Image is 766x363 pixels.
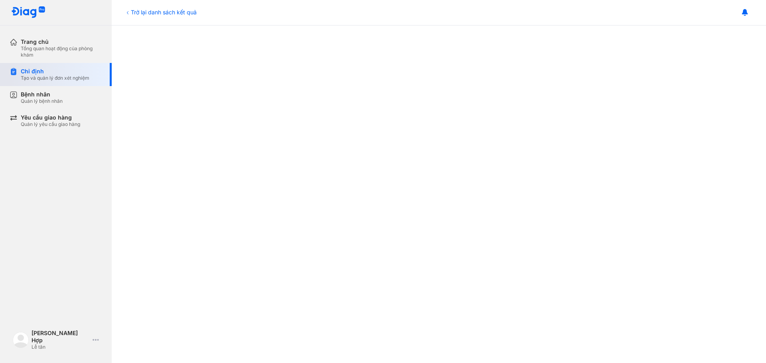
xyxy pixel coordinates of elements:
img: logo [11,6,45,19]
div: Quản lý yêu cầu giao hàng [21,121,80,128]
div: Tổng quan hoạt động của phòng khám [21,45,102,58]
div: Bệnh nhân [21,91,63,98]
div: Tạo và quản lý đơn xét nghiệm [21,75,89,81]
div: Lễ tân [32,344,89,350]
div: Trang chủ [21,38,102,45]
img: logo [13,332,29,348]
div: Yêu cầu giao hàng [21,114,80,121]
div: Quản lý bệnh nhân [21,98,63,104]
div: [PERSON_NAME] Hợp [32,330,89,344]
div: Chỉ định [21,68,89,75]
div: Trở lại danh sách kết quả [124,8,197,16]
